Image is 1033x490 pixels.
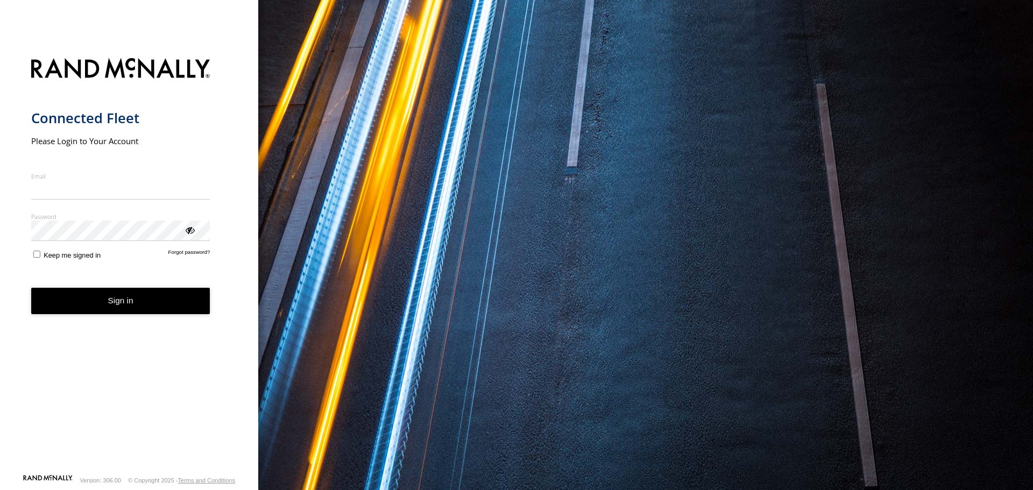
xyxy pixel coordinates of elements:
a: Visit our Website [23,475,73,486]
label: Password [31,212,210,221]
h2: Please Login to Your Account [31,136,210,146]
input: Keep me signed in [33,251,40,258]
img: Rand McNally [31,56,210,83]
form: main [31,52,228,474]
h1: Connected Fleet [31,109,210,127]
div: © Copyright 2025 - [128,477,235,484]
a: Terms and Conditions [178,477,235,484]
label: Email [31,172,210,180]
div: ViewPassword [184,224,195,235]
a: Forgot password? [168,249,210,259]
span: Keep me signed in [44,251,101,259]
div: Version: 306.00 [80,477,121,484]
button: Sign in [31,288,210,314]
